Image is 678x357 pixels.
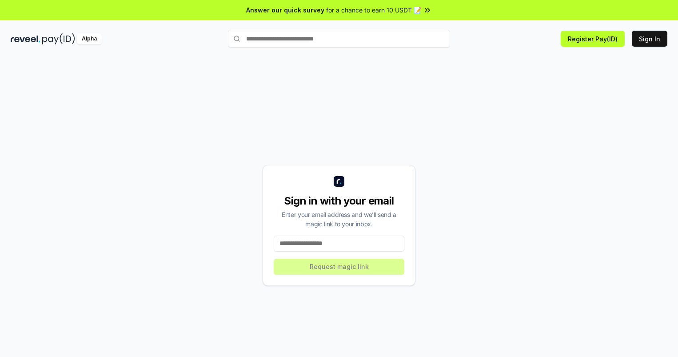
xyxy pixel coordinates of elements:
img: reveel_dark [11,33,40,44]
div: Enter your email address and we’ll send a magic link to your inbox. [274,210,404,229]
button: Sign In [632,31,667,47]
img: pay_id [42,33,75,44]
span: Answer our quick survey [246,5,324,15]
button: Register Pay(ID) [561,31,625,47]
img: logo_small [334,176,344,187]
div: Sign in with your email [274,194,404,208]
span: for a chance to earn 10 USDT 📝 [326,5,421,15]
div: Alpha [77,33,102,44]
